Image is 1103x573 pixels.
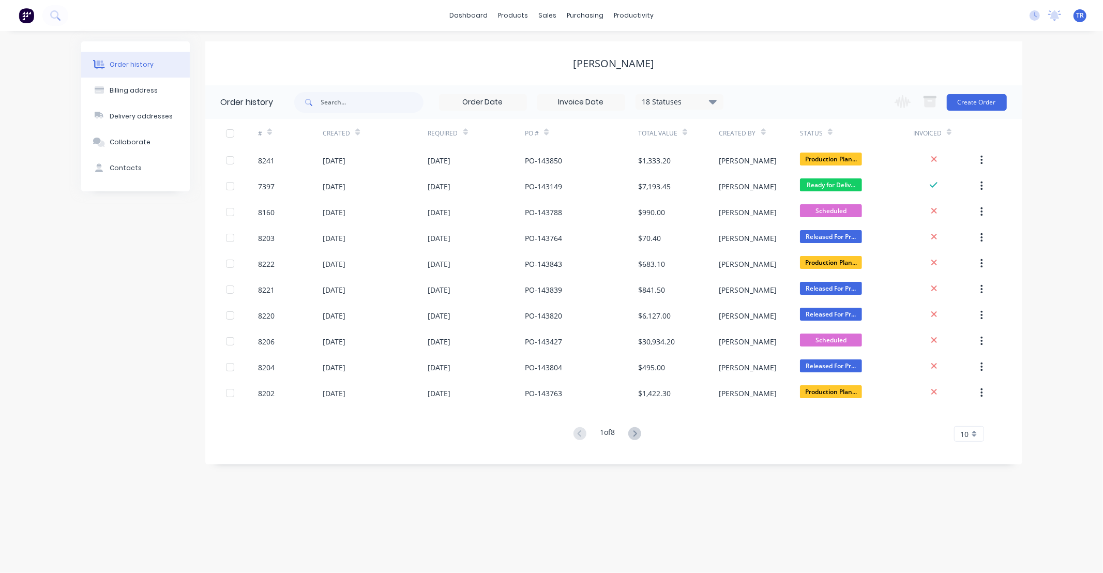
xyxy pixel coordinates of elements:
[719,310,777,321] div: [PERSON_NAME]
[533,8,562,23] div: sales
[428,362,451,373] div: [DATE]
[638,388,671,399] div: $1,422.30
[525,155,562,166] div: PO-143850
[258,259,275,269] div: 8222
[81,103,190,129] button: Delivery addresses
[323,259,345,269] div: [DATE]
[323,336,345,347] div: [DATE]
[258,207,275,218] div: 8160
[573,57,654,70] div: [PERSON_NAME]
[638,284,665,295] div: $841.50
[258,310,275,321] div: 8220
[81,155,190,181] button: Contacts
[636,96,723,108] div: 18 Statuses
[323,207,345,218] div: [DATE]
[428,284,451,295] div: [DATE]
[913,129,942,138] div: Invoiced
[81,52,190,78] button: Order history
[444,8,493,23] a: dashboard
[719,233,777,244] div: [PERSON_NAME]
[525,259,562,269] div: PO-143843
[525,284,562,295] div: PO-143839
[600,427,615,442] div: 1 of 8
[525,233,562,244] div: PO-143764
[221,96,274,109] div: Order history
[525,362,562,373] div: PO-143804
[638,119,719,147] div: Total Value
[719,259,777,269] div: [PERSON_NAME]
[638,336,675,347] div: $30,934.20
[428,181,451,192] div: [DATE]
[110,138,150,147] div: Collaborate
[428,129,458,138] div: Required
[800,282,862,295] span: Released For Pr...
[321,92,424,113] input: Search...
[110,86,158,95] div: Billing address
[800,153,862,165] span: Production Plan...
[800,119,913,147] div: Status
[428,388,451,399] div: [DATE]
[323,181,345,192] div: [DATE]
[258,336,275,347] div: 8206
[110,60,154,69] div: Order history
[258,155,275,166] div: 8241
[800,359,862,372] span: Released For Pr...
[81,129,190,155] button: Collaborate
[323,155,345,166] div: [DATE]
[913,119,978,147] div: Invoiced
[638,310,671,321] div: $6,127.00
[258,362,275,373] div: 8204
[493,8,533,23] div: products
[638,207,665,218] div: $990.00
[719,129,756,138] div: Created By
[258,284,275,295] div: 8221
[947,94,1007,111] button: Create Order
[525,207,562,218] div: PO-143788
[525,181,562,192] div: PO-143149
[525,119,638,147] div: PO #
[719,284,777,295] div: [PERSON_NAME]
[562,8,609,23] div: purchasing
[81,78,190,103] button: Billing address
[428,207,451,218] div: [DATE]
[800,204,862,217] span: Scheduled
[800,129,823,138] div: Status
[525,336,562,347] div: PO-143427
[440,95,526,110] input: Order Date
[323,119,428,147] div: Created
[19,8,34,23] img: Factory
[800,308,862,321] span: Released For Pr...
[719,388,777,399] div: [PERSON_NAME]
[323,362,345,373] div: [DATE]
[428,259,451,269] div: [DATE]
[719,207,777,218] div: [PERSON_NAME]
[638,129,677,138] div: Total Value
[638,155,671,166] div: $1,333.20
[800,256,862,269] span: Production Plan...
[525,129,539,138] div: PO #
[258,233,275,244] div: 8203
[638,362,665,373] div: $495.00
[800,385,862,398] span: Production Plan...
[1076,11,1084,20] span: TR
[428,155,451,166] div: [DATE]
[428,310,451,321] div: [DATE]
[323,233,345,244] div: [DATE]
[258,388,275,399] div: 8202
[258,119,323,147] div: #
[110,163,142,173] div: Contacts
[800,230,862,243] span: Released For Pr...
[609,8,659,23] div: productivity
[719,362,777,373] div: [PERSON_NAME]
[525,388,562,399] div: PO-143763
[110,112,173,121] div: Delivery addresses
[719,119,800,147] div: Created By
[323,129,350,138] div: Created
[719,181,777,192] div: [PERSON_NAME]
[323,388,345,399] div: [DATE]
[428,336,451,347] div: [DATE]
[525,310,562,321] div: PO-143820
[638,233,661,244] div: $70.40
[323,284,345,295] div: [DATE]
[258,129,262,138] div: #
